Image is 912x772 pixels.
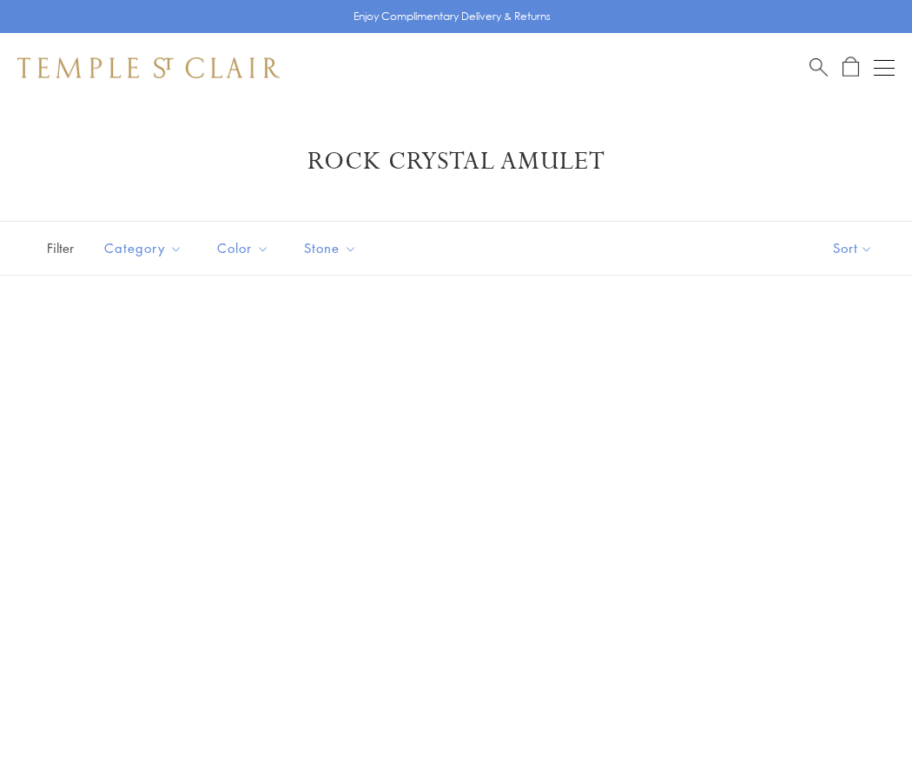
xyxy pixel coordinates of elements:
[91,229,195,268] button: Category
[874,57,895,78] button: Open navigation
[291,229,370,268] button: Stone
[204,229,282,268] button: Color
[295,237,370,259] span: Stone
[794,222,912,275] button: Show sort by
[843,57,859,78] a: Open Shopping Bag
[96,237,195,259] span: Category
[43,146,869,177] h1: Rock Crystal Amulet
[354,8,551,25] p: Enjoy Complimentary Delivery & Returns
[17,57,280,78] img: Temple St. Clair
[810,57,828,78] a: Search
[208,237,282,259] span: Color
